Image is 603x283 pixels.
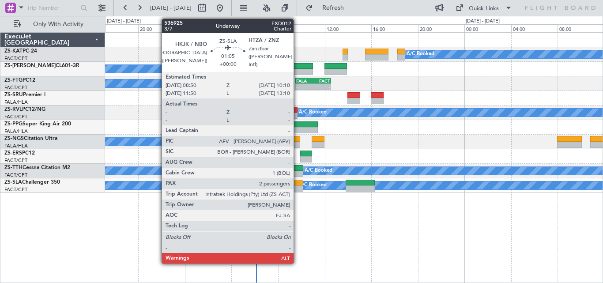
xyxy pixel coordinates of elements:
a: FACT/CPT [4,84,27,91]
span: ZS-[PERSON_NAME] [4,63,56,68]
div: 20:00 [138,24,185,32]
span: ZS-ERS [4,151,22,156]
div: A/C Booked [299,179,327,192]
a: FACT/CPT [4,55,27,62]
a: ZS-RVLPC12/NG [4,107,45,112]
span: ZS-SLA [4,180,22,185]
div: 20:00 [418,24,465,32]
div: 16:00 [92,24,139,32]
div: - [296,84,313,89]
div: 04:00 [231,24,278,32]
div: 04:00 [511,24,558,32]
div: 16:00 [371,24,418,32]
a: ZS-SRUPremier I [4,92,45,98]
a: FALA/HLA [4,143,28,149]
div: A/C Booked [407,48,434,61]
a: FACT/CPT [4,157,27,164]
a: ZS-TTHCessna Citation M2 [4,165,70,170]
a: ZS-KATPC-24 [4,49,37,54]
a: ZS-FTGPC12 [4,78,35,83]
div: [DATE] - [DATE] [466,18,500,25]
a: FACT/CPT [4,186,27,193]
a: ZS-NGSCitation Ultra [4,136,57,141]
span: ZS-NGS [4,136,24,141]
button: Refresh [301,1,354,15]
div: A/C Booked [305,164,332,177]
div: FACT [313,78,331,83]
div: 08:00 [278,24,325,32]
a: FACT/CPT [4,172,27,178]
span: ZS-TTH [4,165,23,170]
a: ZS-SLAChallenger 350 [4,180,60,185]
div: FALA [296,78,313,83]
div: Quick Links [469,4,499,13]
span: Only With Activity [23,21,93,27]
a: ZS-ERSPC12 [4,151,35,156]
span: [DATE] - [DATE] [150,4,192,12]
span: Refresh [315,5,352,11]
a: ZS-[PERSON_NAME]CL601-3R [4,63,79,68]
div: 00:00 [464,24,511,32]
span: ZS-RVL [4,107,22,112]
button: Quick Links [451,1,516,15]
span: ZS-SRU [4,92,23,98]
a: ZS-PPGSuper King Air 200 [4,121,71,127]
button: Only With Activity [10,17,96,31]
span: ZS-KAT [4,49,23,54]
a: FACT/CPT [4,113,27,120]
a: FALA/HLA [4,99,28,106]
div: [DATE] - [DATE] [107,18,141,25]
input: Trip Number [27,1,78,15]
div: A/C Booked [299,106,327,119]
span: ZS-PPG [4,121,23,127]
div: 00:00 [185,24,232,32]
span: ZS-FTG [4,78,23,83]
a: FALA/HLA [4,128,28,135]
div: 12:00 [325,24,372,32]
div: - [313,84,331,89]
div: [DATE] - [DATE] [186,18,220,25]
